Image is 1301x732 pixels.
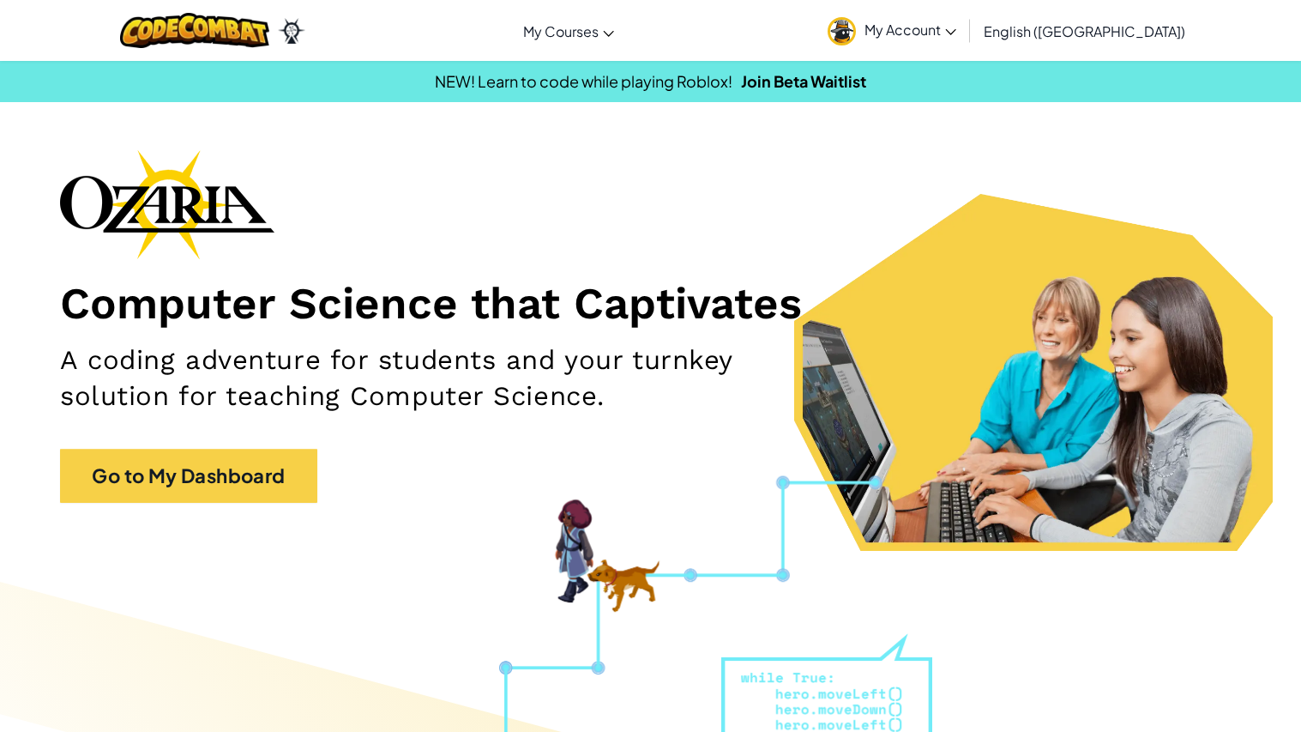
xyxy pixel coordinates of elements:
[120,13,270,48] img: CodeCombat logo
[864,21,956,39] span: My Account
[984,22,1185,40] span: English ([GEOGRAPHIC_DATA])
[819,3,965,57] a: My Account
[60,149,274,259] img: Ozaria branding logo
[975,8,1194,54] a: English ([GEOGRAPHIC_DATA])
[741,71,866,91] a: Join Beta Waitlist
[523,22,599,40] span: My Courses
[60,449,317,503] a: Go to My Dashboard
[515,8,623,54] a: My Courses
[60,342,852,414] h2: A coding adventure for students and your turnkey solution for teaching Computer Science.
[828,17,856,45] img: avatar
[60,276,1241,330] h1: Computer Science that Captivates
[278,18,305,44] img: Ozaria
[435,71,732,91] span: NEW! Learn to code while playing Roblox!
